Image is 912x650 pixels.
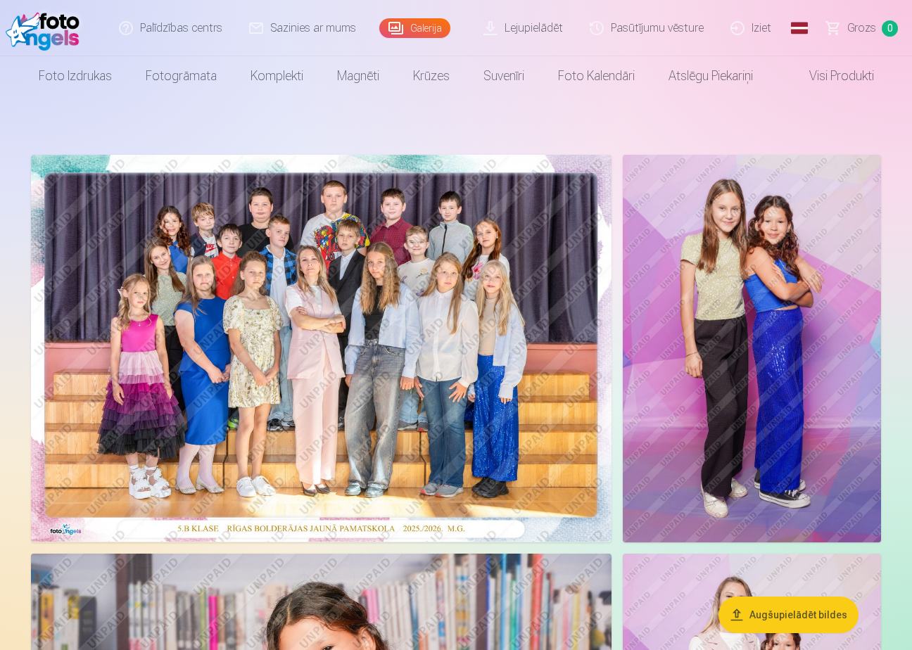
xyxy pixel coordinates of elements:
a: Komplekti [234,56,320,96]
a: Foto kalendāri [541,56,652,96]
a: Visi produkti [770,56,891,96]
button: Augšupielādēt bildes [718,597,859,633]
a: Suvenīri [467,56,541,96]
span: 0 [882,20,898,37]
a: Galerija [379,18,450,38]
span: Grozs [847,20,876,37]
a: Fotogrāmata [129,56,234,96]
a: Atslēgu piekariņi [652,56,770,96]
img: /fa1 [6,6,87,51]
a: Magnēti [320,56,396,96]
a: Foto izdrukas [22,56,129,96]
a: Krūzes [396,56,467,96]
